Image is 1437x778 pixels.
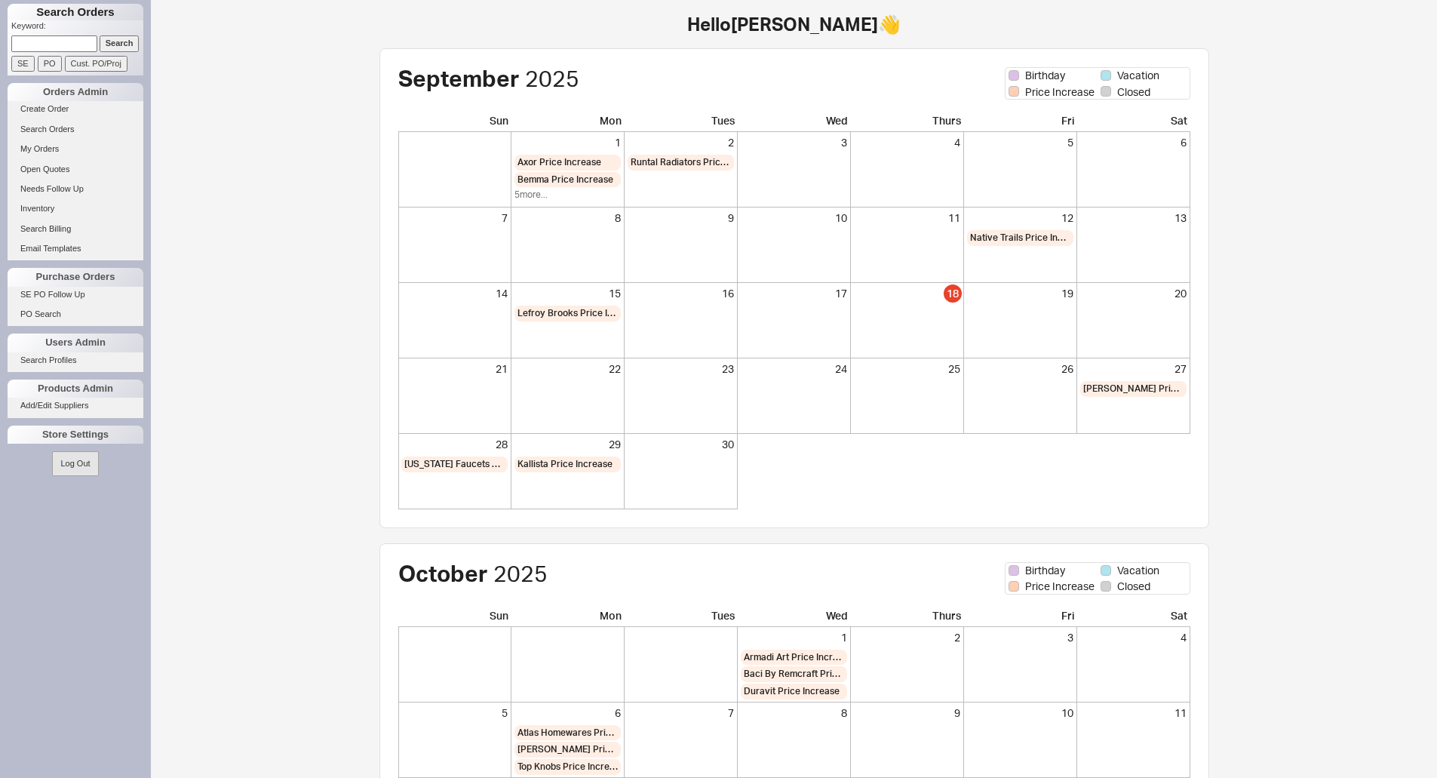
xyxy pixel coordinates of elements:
span: Needs Follow Up [20,184,84,193]
div: 6 [1080,135,1187,150]
div: 9 [628,211,734,226]
span: Birthday [1025,68,1065,83]
span: Baci By Remcraft Price Increase [744,668,844,681]
div: 17 [741,286,847,301]
span: Duravit Price Increase [744,685,840,698]
div: 3 [967,630,1073,645]
div: 6 [514,706,621,721]
a: Inventory [8,201,143,217]
div: Tues [625,608,738,627]
span: Axor Price Increase [517,156,601,169]
div: Wed [738,608,851,627]
div: 7 [401,211,508,226]
div: 10 [741,211,847,226]
div: Wed [738,113,851,132]
span: Runtal Radiators Price Increase [631,156,731,169]
span: September [398,64,520,92]
div: 4 [1080,630,1187,645]
div: 2 [854,630,960,645]
a: Create Order [8,101,143,117]
div: Tues [625,113,738,132]
a: Search Billing [8,221,143,237]
div: 20 [1080,286,1187,301]
div: Orders Admin [8,83,143,101]
p: Keyword: [11,20,143,35]
a: Email Templates [8,241,143,257]
div: 16 [628,286,734,301]
div: 10 [967,706,1073,721]
span: Closed [1117,579,1150,594]
span: Top Knobs Price Increase [517,761,618,773]
span: [PERSON_NAME] Price Increase [1083,383,1184,395]
div: 11 [1080,706,1187,721]
div: 5 [967,135,1073,150]
input: Search [100,35,140,51]
div: Mon [511,608,625,627]
div: 12 [967,211,1073,226]
a: Add/Edit Suppliers [8,398,143,414]
span: Kallista Price Increase [517,458,613,471]
span: Price Increase [1025,579,1095,594]
span: October [398,559,488,587]
a: Search Orders [8,121,143,137]
div: 11 [854,211,960,226]
span: [PERSON_NAME] Price Increase [517,743,618,756]
span: Vacation [1117,563,1159,578]
div: 13 [1080,211,1187,226]
span: [US_STATE] Faucets Price Increase [404,458,505,471]
div: 22 [514,361,621,377]
a: PO Search [8,306,143,322]
div: Fri [964,113,1077,132]
span: Price Increase [1025,85,1095,100]
div: 5 [401,706,508,721]
div: 2 [628,135,734,150]
div: 1 [514,135,621,150]
input: Cust. PO/Proj [65,56,127,72]
div: 14 [401,286,508,301]
span: Birthday [1025,563,1065,578]
span: Armadi Art Price Increase [744,651,844,664]
input: PO [38,56,62,72]
span: Vacation [1117,68,1159,83]
div: 27 [1080,361,1187,377]
div: 8 [514,211,621,226]
div: 3 [741,135,847,150]
div: 5 more... [514,189,621,201]
div: 7 [628,706,734,721]
div: 19 [967,286,1073,301]
div: 18 [944,284,962,303]
div: 15 [514,286,621,301]
div: 28 [401,437,508,452]
div: Sun [398,113,511,132]
span: Native Trails Price Increase [970,232,1070,244]
span: Closed [1117,85,1150,100]
div: 21 [401,361,508,377]
a: Open Quotes [8,161,143,177]
div: 29 [514,437,621,452]
div: 30 [628,437,734,452]
div: Sat [1077,113,1190,132]
div: Users Admin [8,334,143,352]
div: 9 [854,706,960,721]
a: My Orders [8,141,143,157]
div: Mon [511,113,625,132]
a: Search Profiles [8,352,143,368]
h1: Hello [PERSON_NAME] 👋 [319,15,1270,33]
div: 23 [628,361,734,377]
div: Thurs [851,608,964,627]
div: 26 [967,361,1073,377]
div: 4 [854,135,960,150]
div: Products Admin [8,380,143,398]
div: 8 [741,706,847,721]
a: Needs Follow Up [8,181,143,197]
button: Log Out [52,451,98,476]
span: 2025 [493,559,548,587]
div: Fri [964,608,1077,627]
a: SE PO Follow Up [8,287,143,303]
div: 24 [741,361,847,377]
div: Thurs [851,113,964,132]
span: 2025 [525,64,579,92]
div: Sun [398,608,511,627]
input: SE [11,56,35,72]
div: 1 [741,630,847,645]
